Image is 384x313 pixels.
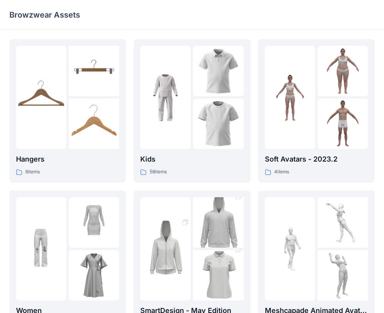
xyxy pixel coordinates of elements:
[9,39,126,183] a: folder 1folder 2folder 3Hangers6items
[69,250,119,300] img: folder 3
[265,223,315,274] img: folder 1
[318,197,368,248] img: folder 2
[16,154,119,165] p: Hangers
[134,39,250,183] a: folder 1folder 2folder 3Kids58items
[258,39,375,183] a: folder 1folder 2folder 3Soft Avatars - 2023.24items
[140,211,191,287] img: folder 1
[140,72,191,123] img: folder 1
[140,154,243,165] p: Kids
[318,250,368,300] img: folder 3
[69,46,119,96] img: folder 2
[16,72,66,123] img: folder 1
[69,197,119,248] img: folder 2
[318,99,368,149] img: folder 3
[150,168,167,176] p: 58 items
[193,46,243,96] img: folder 2
[274,168,289,176] p: 4 items
[193,185,243,261] img: folder 2
[16,223,66,274] img: folder 1
[265,72,315,123] img: folder 1
[25,168,40,176] p: 6 items
[318,46,368,96] img: folder 2
[9,9,80,20] p: Browzwear Assets
[193,99,243,149] img: folder 3
[265,154,368,165] p: Soft Avatars - 2023.2
[69,99,119,149] img: folder 3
